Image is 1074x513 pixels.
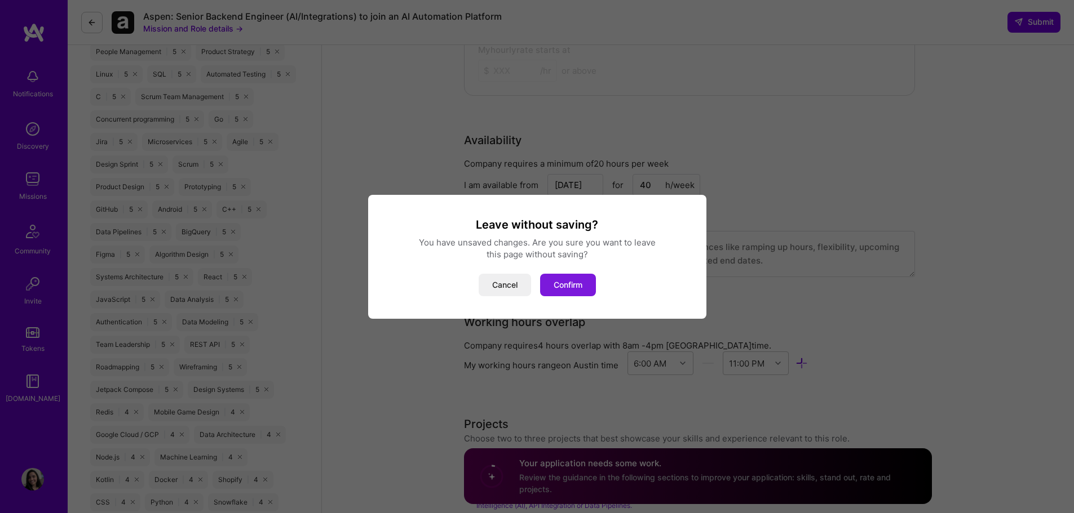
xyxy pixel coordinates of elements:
button: Cancel [479,274,531,296]
h3: Leave without saving? [382,217,693,232]
div: You have unsaved changes. Are you sure you want to leave [382,237,693,248]
button: Confirm [540,274,596,296]
div: modal [368,195,706,319]
div: this page without saving? [382,248,693,260]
